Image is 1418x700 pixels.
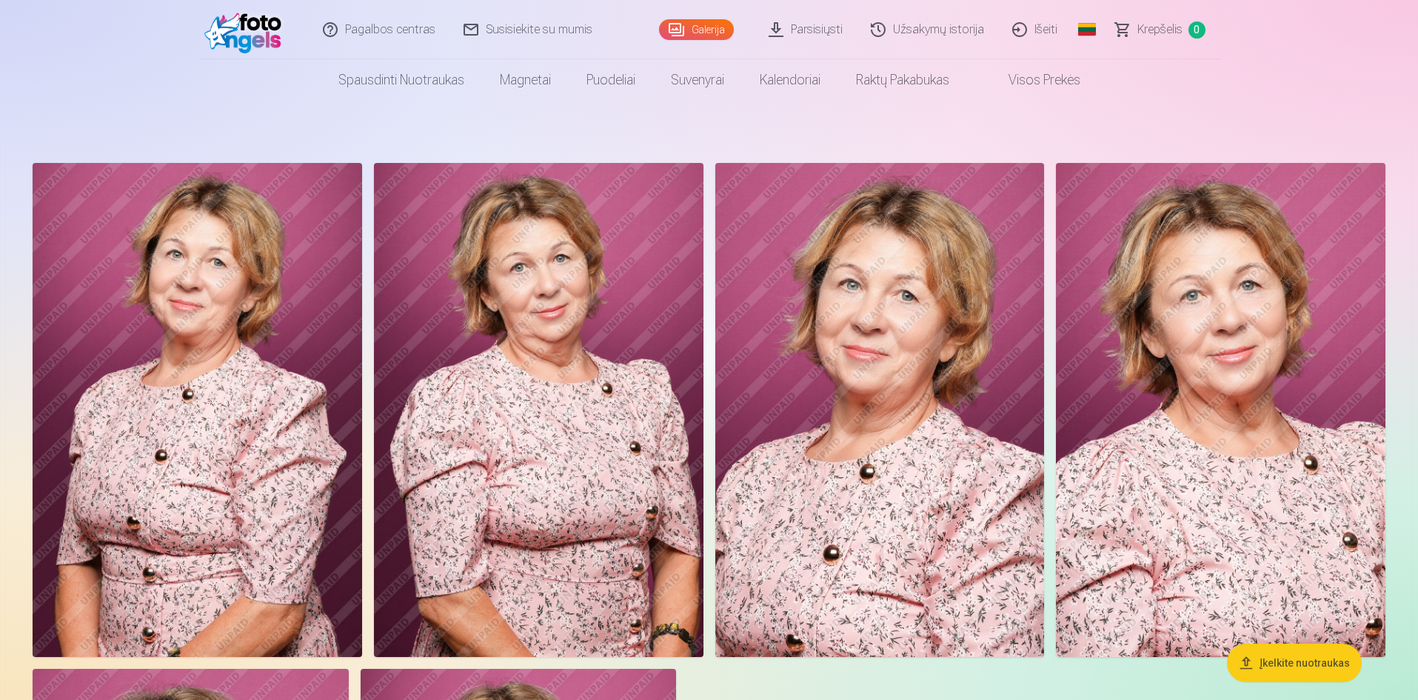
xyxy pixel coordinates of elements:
[204,6,290,53] img: /fa2
[1227,644,1362,682] button: Įkelkite nuotraukas
[321,59,482,101] a: Spausdinti nuotraukas
[653,59,742,101] a: Suvenyrai
[742,59,838,101] a: Kalendoriai
[659,19,734,40] a: Galerija
[838,59,967,101] a: Raktų pakabukas
[1188,21,1205,39] span: 0
[1137,21,1183,39] span: Krepšelis
[482,59,569,101] a: Magnetai
[967,59,1098,101] a: Visos prekės
[569,59,653,101] a: Puodeliai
